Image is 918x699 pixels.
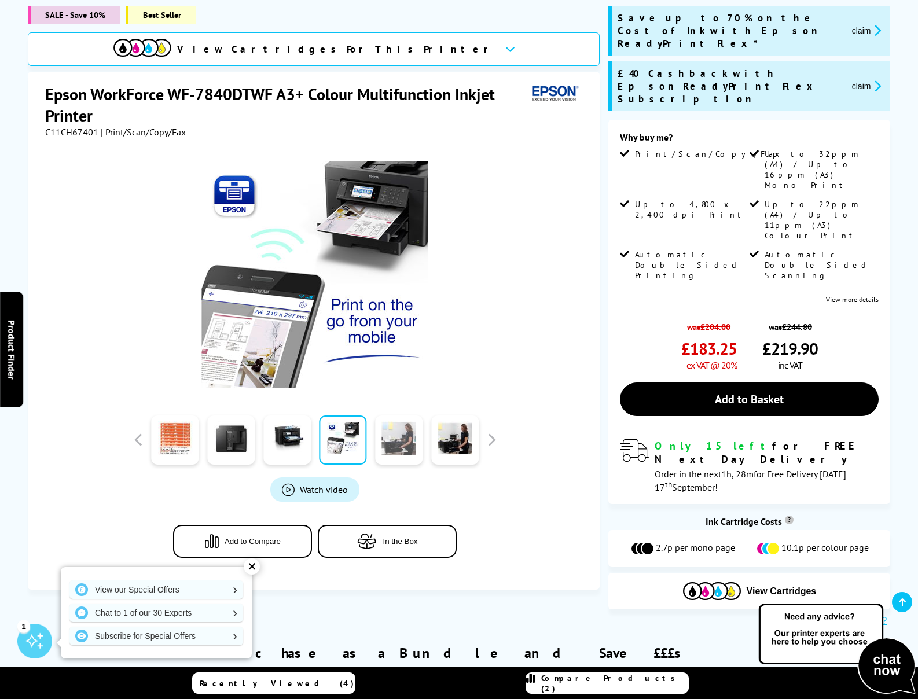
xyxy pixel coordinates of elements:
img: Epson [527,83,581,105]
strike: £244.80 [782,321,812,332]
span: Up to 4,800 x 2,400 dpi Print [635,199,747,220]
a: View more details [826,295,879,304]
button: promo-description [849,24,885,37]
span: Recently Viewed (4) [200,678,354,689]
span: Best Seller [126,6,196,24]
div: Save on time, delivery and running costs [42,665,876,676]
img: Epson WorkForce WF-7840DTWF Thumbnail [201,161,428,388]
button: promo-description [849,79,885,93]
span: Watch video [300,484,348,495]
button: View Cartridges [617,582,882,601]
span: View Cartridges For This Printer [177,43,495,56]
span: £183.25 [681,338,737,359]
div: 1 [17,620,30,632]
a: Subscribe for Special Offers [69,627,243,645]
span: was [681,315,737,332]
sup: th [665,479,672,490]
span: Up to 22ppm (A4) / Up to 11ppm (A3) Colour Print [765,199,876,241]
h1: Epson WorkForce WF-7840DTWF A3+ Colour Multifunction Inkjet Printer [45,83,528,126]
span: Product Finder [6,320,17,380]
span: Only 15 left [655,439,772,452]
button: Add to Compare [173,525,312,558]
a: Product_All_Videos [270,477,359,502]
a: Recently Viewed (4) [192,672,355,694]
a: View our Special Offers [69,580,243,599]
span: ex VAT @ 20% [686,359,737,371]
div: Why buy me? [620,131,879,149]
div: modal_delivery [620,439,879,492]
span: 1h, 28m [721,468,754,480]
span: £219.90 [762,338,818,359]
span: 10.1p per colour page [781,542,869,555]
span: SALE - Save 10% [28,6,120,24]
span: Order in the next for Free Delivery [DATE] 17 September! [655,468,846,493]
sup: Cost per page [785,516,794,524]
a: Chat to 1 of our 30 Experts [69,604,243,622]
div: Purchase as a Bundle and Save £££s [28,627,891,682]
img: Cartridges [683,582,741,600]
img: Open Live Chat window [756,602,918,697]
span: Automatic Double Sided Printing [635,249,747,281]
span: Add to Compare [225,537,281,546]
div: for FREE Next Day Delivery [655,439,879,466]
img: cmyk-icon.svg [113,39,171,57]
div: Ink Cartridge Costs [608,516,890,527]
div: ✕ [244,558,260,575]
span: C11CH67401 [45,126,98,138]
span: | Print/Scan/Copy/Fax [101,126,186,138]
a: Compare Products (2) [526,672,689,694]
strike: £204.00 [700,321,730,332]
a: Add to Basket [620,382,879,416]
span: was [762,315,818,332]
span: Compare Products (2) [541,673,688,694]
span: £40 Cashback with Epson ReadyPrint Flex Subscription [618,67,842,105]
span: 2.7p per mono page [656,542,735,555]
span: Print/Scan/Copy/Fax [635,149,784,159]
span: In the Box [383,537,417,546]
span: inc VAT [778,359,802,371]
span: View Cartridges [747,586,817,597]
span: Save up to 70% on the Cost of Ink with Epson ReadyPrint Flex* [618,12,842,50]
span: Up to 32ppm (A4) / Up to 16ppm (A3) Mono Print [765,149,876,190]
button: In the Box [318,525,457,558]
span: Automatic Double Sided Scanning [765,249,876,281]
